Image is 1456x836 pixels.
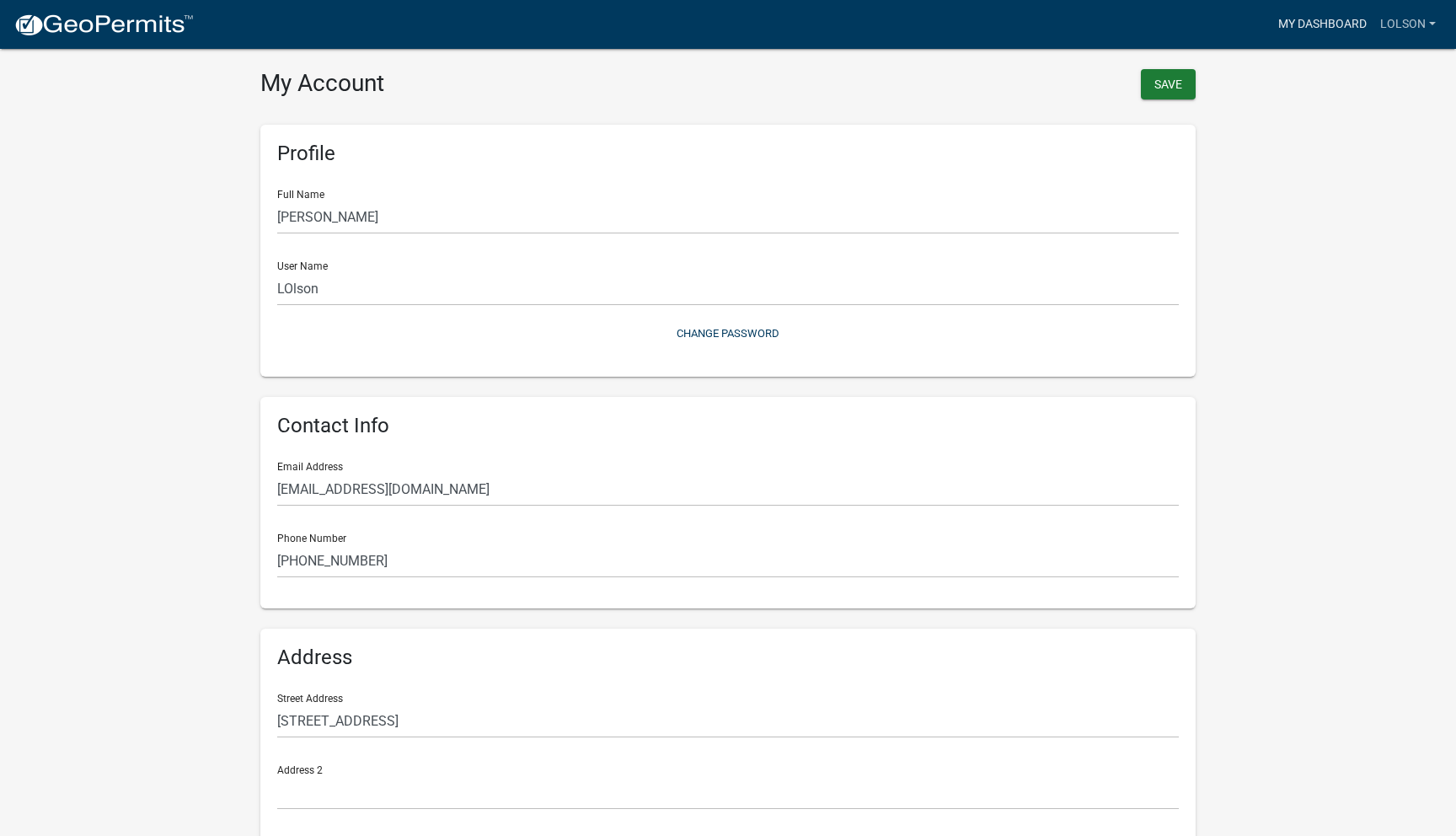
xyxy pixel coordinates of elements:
[277,319,1179,347] button: Change Password
[1373,8,1443,40] a: LOlson
[277,646,1179,670] h6: Address
[277,142,1179,166] h6: Profile
[260,69,715,98] h3: My Account
[1141,69,1196,99] button: Save
[1271,8,1373,40] a: My Dashboard
[277,414,1179,438] h6: Contact Info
